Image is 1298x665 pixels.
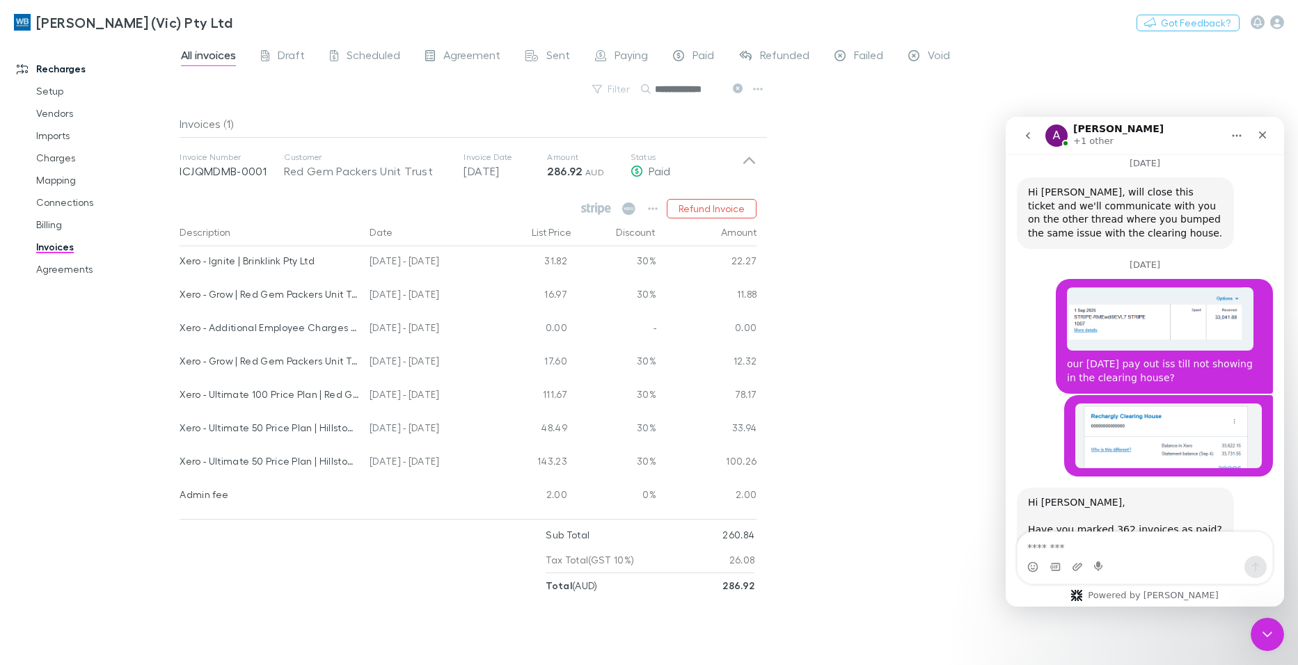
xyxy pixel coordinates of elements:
div: Red Gem Packers Unit Trust [284,163,450,179]
div: 30% [573,447,656,480]
p: Status [631,152,742,163]
textarea: Message… [12,415,267,439]
div: 0.00 [656,313,757,346]
p: Sub Total [546,522,589,547]
button: Start recording [88,444,100,456]
iframe: Intercom live chat [1251,618,1284,651]
span: Paid [649,164,670,177]
button: Got Feedback? [1137,15,1240,31]
div: 0% [573,480,656,513]
a: Setup [22,80,187,102]
div: [DATE] - [DATE] [364,313,489,346]
div: 30% [573,413,656,447]
div: [DATE] - [DATE] [364,380,489,413]
span: AUD [585,167,604,177]
div: Xero - Grow | Red Gem Packers Unit Trust [180,280,358,309]
div: 78.17 [656,380,757,413]
span: Void [928,48,950,66]
div: [DATE] - [DATE] [364,246,489,280]
p: ICJQMDMB-0001 [180,163,284,179]
a: Mapping [22,169,187,191]
a: [PERSON_NAME] (Vic) Pty Ltd [6,6,241,39]
a: Recharges [3,58,187,80]
p: Tax Total (GST 10%) [546,547,634,572]
p: Invoice Number [180,152,284,163]
div: 2.00 [656,480,757,513]
div: 2.00 [489,480,573,513]
button: Emoji picker [22,444,33,456]
a: Invoices [22,236,187,258]
span: Paid [692,48,714,66]
div: 33.94 [656,413,757,447]
p: Customer [284,152,450,163]
img: William Buck (Vic) Pty Ltd's Logo [14,14,31,31]
div: Xero - Additional Employee Charges over 100 | Red Gem Packers Unit Trust [180,313,358,342]
div: Xero - Ultimate 50 Price Plan | Hillston Farms Partnership [180,413,358,442]
span: Paying [615,48,648,66]
div: - [573,313,656,346]
button: Refund Invoice [667,199,757,218]
div: 143.23 [489,447,573,480]
a: Charges [22,147,187,169]
button: Gif picker [44,444,55,456]
div: 30% [573,346,656,380]
div: Invoice NumberICJQMDMB-0001CustomerRed Gem Packers Unit TrustInvoice Date[DATE]Amount286.92 AUDSt... [168,138,768,193]
div: 31.82 [489,246,573,280]
div: [DATE] - [DATE] [364,346,489,380]
a: Connections [22,191,187,214]
div: Xero - Ultimate 100 Price Plan | Red Gem Packers Unit Trust [180,380,358,409]
div: 11.88 [656,280,757,313]
p: 260.84 [722,522,754,547]
div: 30% [573,246,656,280]
button: Upload attachment [66,444,77,456]
div: 12.32 [656,346,757,380]
span: Draft [278,48,305,66]
div: Hi [PERSON_NAME],Have you marked 362 invoices as paid? I can see that the auto-reconciliation has... [11,371,228,592]
span: Failed [854,48,883,66]
a: Vendors [22,102,187,125]
div: 30% [573,280,656,313]
strong: 286.92 [722,579,754,591]
p: 26.08 [729,547,755,572]
p: ( AUD ) [546,573,597,598]
div: Xero - Ultimate 50 Price Plan | Hillston Farms Partnership [180,447,358,476]
p: [DATE] [464,163,547,179]
p: Invoice Date [464,152,547,163]
div: 30% [573,380,656,413]
div: 22.27 [656,246,757,280]
button: Filter [585,81,638,97]
div: Hi [PERSON_NAME], Have you marked 362 invoices as paid? I can see that the auto-reconciliation ha... [22,379,217,584]
div: 17.60 [489,346,573,380]
div: Admin fee [180,480,358,509]
a: Imports [22,125,187,147]
strong: Total [546,579,572,591]
div: Xero - Ignite | Brinklink Pty Ltd [180,246,358,275]
span: Agreement [443,48,500,66]
div: 16.97 [489,280,573,313]
div: 100.26 [656,447,757,480]
div: 48.49 [489,413,573,447]
div: 0.00 [489,313,573,346]
strong: 286.92 [547,164,582,178]
span: Refunded [760,48,809,66]
h3: [PERSON_NAME] (Vic) Pty Ltd [36,14,232,31]
a: Billing [22,214,187,236]
div: Xero - Grow | Red Gem Packers Unit Trust [180,346,358,376]
button: Send a message… [239,439,261,461]
iframe: Intercom live chat [1006,117,1284,607]
div: Alex says… [11,371,267,603]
